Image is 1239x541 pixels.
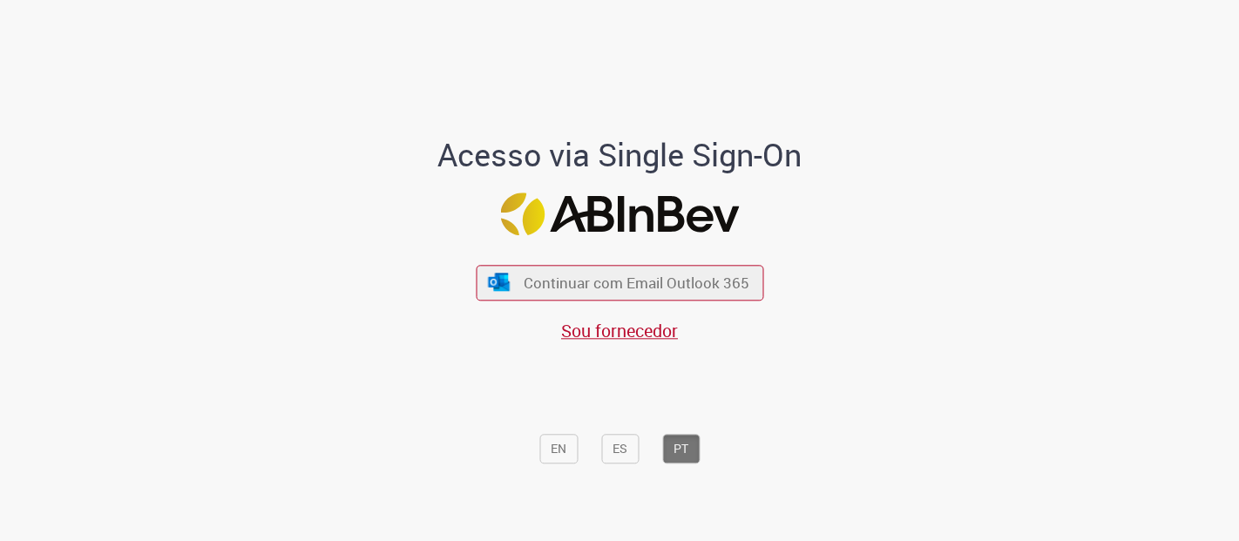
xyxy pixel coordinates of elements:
h1: Acesso via Single Sign-On [378,138,862,172]
button: PT [662,434,700,463]
img: ícone Azure/Microsoft 360 [487,273,511,291]
button: EN [539,434,578,463]
a: Sou fornecedor [561,319,678,342]
img: Logo ABInBev [500,193,739,236]
span: Continuar com Email Outlook 365 [524,273,749,293]
button: ícone Azure/Microsoft 360 Continuar com Email Outlook 365 [476,265,763,301]
button: ES [601,434,639,463]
